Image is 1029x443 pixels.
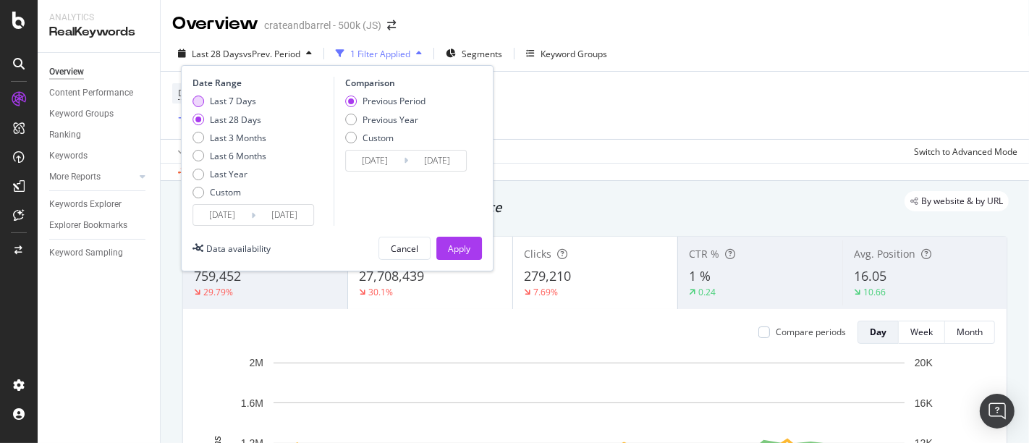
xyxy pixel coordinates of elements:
div: Custom [363,132,394,144]
button: Apply [172,140,214,163]
div: Explorer Bookmarks [49,218,127,233]
button: Switch to Advanced Mode [908,140,1017,163]
button: Keyword Groups [520,42,613,65]
div: crateandbarrel - 500k (JS) [264,18,381,33]
div: Custom [345,132,425,144]
div: Last 7 Days [210,95,256,107]
div: Overview [172,12,258,36]
input: End Date [408,151,466,171]
div: Cancel [391,242,418,255]
div: 7.69% [533,286,558,298]
div: legacy label [905,191,1009,211]
div: 1 Filter Applied [350,48,410,60]
span: 279,210 [524,267,571,284]
div: Custom [210,186,241,198]
input: Start Date [193,205,251,225]
a: Ranking [49,127,150,143]
div: Ranking [49,127,81,143]
a: Overview [49,64,150,80]
a: Keyword Groups [49,106,150,122]
div: 30.1% [368,286,393,298]
div: Day [870,326,886,338]
div: Overview [49,64,84,80]
div: Apply [448,242,470,255]
button: Last 28 DaysvsPrev. Period [172,42,318,65]
div: Week [910,326,933,338]
span: vs Prev. Period [243,48,300,60]
span: Segments [462,48,502,60]
span: By website & by URL [921,197,1003,206]
text: 16K [915,397,933,409]
a: Content Performance [49,85,150,101]
text: 2M [250,357,263,368]
div: Previous Period [363,95,425,107]
span: Device [178,87,206,99]
div: More Reports [49,169,101,185]
div: arrow-right-arrow-left [387,20,396,30]
span: Clicks [524,247,551,261]
div: Last 28 Days [210,114,261,126]
div: 0.24 [698,286,716,298]
div: Keywords [49,148,88,164]
span: Last 28 Days [192,48,243,60]
div: Keyword Groups [49,106,114,122]
input: Start Date [346,151,404,171]
input: End Date [255,205,313,225]
div: Switch to Advanced Mode [914,145,1017,158]
div: Content Performance [49,85,133,101]
button: Week [899,321,945,344]
span: CTR % [689,247,719,261]
span: 27,708,439 [359,267,424,284]
div: Keyword Groups [541,48,607,60]
div: Open Intercom Messenger [980,394,1015,429]
div: Data availability [206,242,271,255]
div: Compare periods [776,326,846,338]
div: Month [957,326,983,338]
button: Apply [436,237,482,260]
div: Keywords Explorer [49,197,122,212]
div: 29.79% [203,286,233,298]
button: Cancel [378,237,431,260]
div: Analytics [49,12,148,24]
div: Last 7 Days [192,95,266,107]
div: Custom [192,186,266,198]
button: Add Filter [172,110,230,127]
div: Last Year [192,168,266,180]
text: 1.6M [241,397,263,409]
div: RealKeywords [49,24,148,41]
span: 16.05 [854,267,886,284]
a: Keywords Explorer [49,197,150,212]
div: Date Range [192,77,330,89]
button: 1 Filter Applied [330,42,428,65]
div: Last 6 Months [192,150,266,162]
text: 20K [915,357,933,368]
div: Last Year [210,168,247,180]
div: Last 28 Days [192,114,266,126]
div: 10.66 [863,286,886,298]
div: Previous Period [345,95,425,107]
div: Comparison [345,77,471,89]
button: Day [857,321,899,344]
div: Previous Year [363,114,418,126]
span: 1 % [689,267,711,284]
a: Keywords [49,148,150,164]
span: Avg. Position [854,247,915,261]
div: Last 3 Months [192,132,266,144]
button: Month [945,321,995,344]
a: More Reports [49,169,135,185]
div: Last 3 Months [210,132,266,144]
button: Segments [440,42,508,65]
div: Keyword Sampling [49,245,123,261]
div: Previous Year [345,114,425,126]
a: Keyword Sampling [49,245,150,261]
a: Explorer Bookmarks [49,218,150,233]
span: 759,452 [194,267,241,284]
div: Last 6 Months [210,150,266,162]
